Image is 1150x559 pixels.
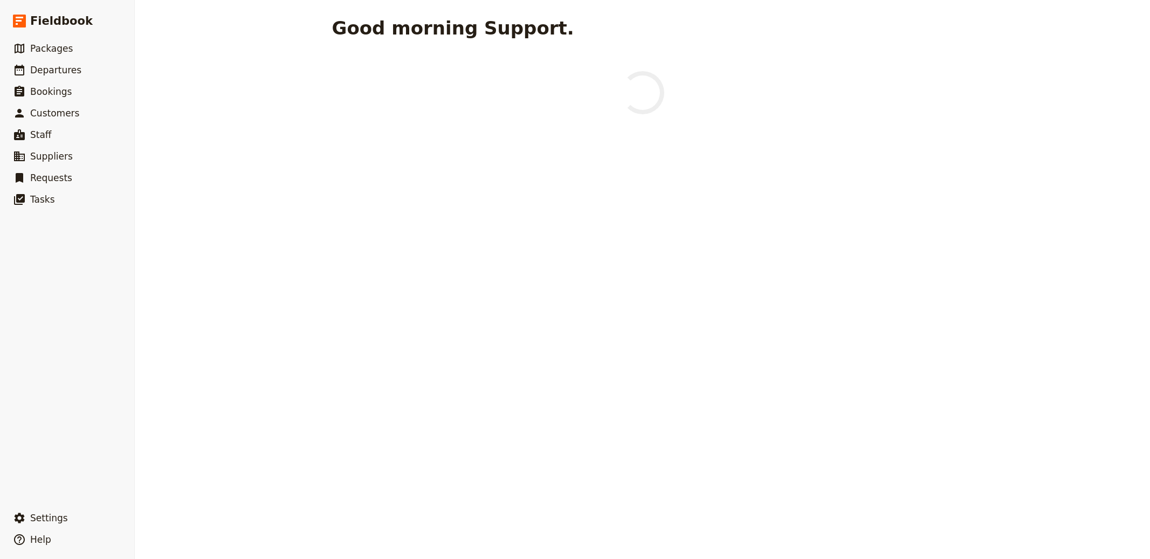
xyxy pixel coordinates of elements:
[30,513,68,523] span: Settings
[332,17,574,39] h1: Good morning Support.
[30,65,81,75] span: Departures
[30,534,51,545] span: Help
[30,108,79,119] span: Customers
[30,194,55,205] span: Tasks
[30,172,72,183] span: Requests
[30,151,73,162] span: Suppliers
[30,129,52,140] span: Staff
[30,86,72,97] span: Bookings
[30,13,93,29] span: Fieldbook
[30,43,73,54] span: Packages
